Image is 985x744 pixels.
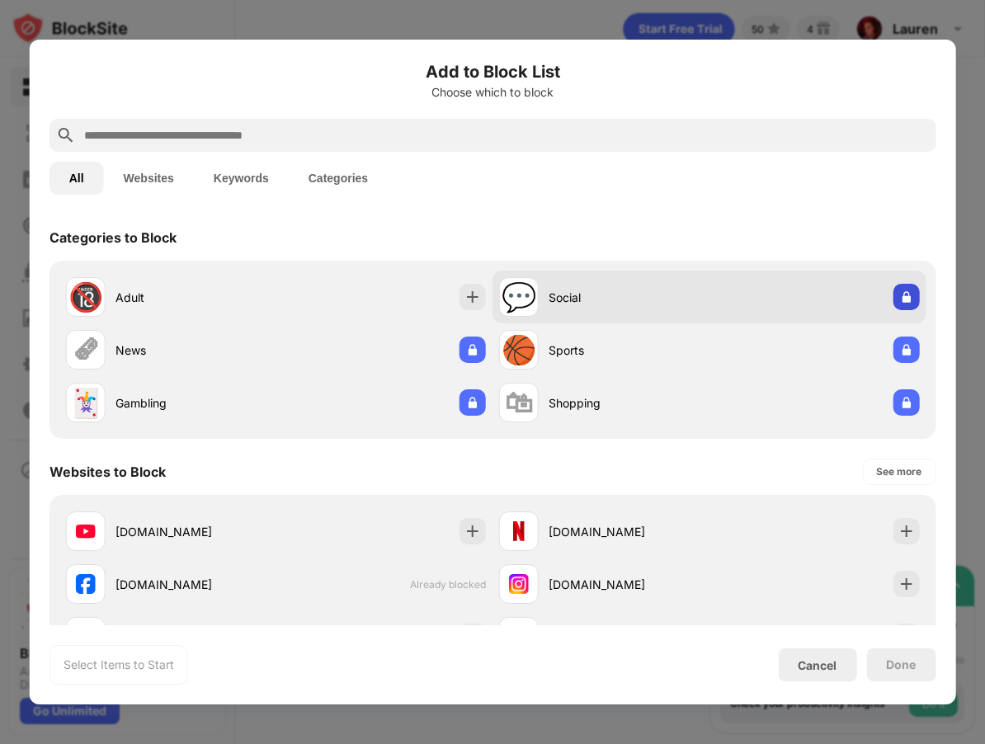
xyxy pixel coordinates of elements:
[509,521,529,541] img: favicons
[115,289,276,306] div: Adult
[289,162,388,195] button: Categories
[49,229,177,246] div: Categories to Block
[886,658,916,671] div: Done
[509,574,529,594] img: favicons
[49,162,104,195] button: All
[64,657,174,673] div: Select Items to Start
[49,59,936,84] h6: Add to Block List
[56,125,76,145] img: search.svg
[194,162,289,195] button: Keywords
[115,341,276,359] div: News
[49,464,166,480] div: Websites to Block
[502,333,536,367] div: 🏀
[76,521,96,541] img: favicons
[549,289,709,306] div: Social
[115,523,276,540] div: [DOMAIN_NAME]
[49,86,936,99] div: Choose which to block
[68,386,103,420] div: 🃏
[115,394,276,412] div: Gambling
[549,394,709,412] div: Shopping
[549,576,709,593] div: [DOMAIN_NAME]
[502,280,536,314] div: 💬
[549,341,709,359] div: Sports
[68,280,103,314] div: 🔞
[76,574,96,594] img: favicons
[876,464,921,480] div: See more
[549,523,709,540] div: [DOMAIN_NAME]
[104,162,194,195] button: Websites
[410,578,486,591] span: Already blocked
[505,386,533,420] div: 🛍
[72,333,100,367] div: 🗞
[115,576,276,593] div: [DOMAIN_NAME]
[798,658,837,672] div: Cancel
